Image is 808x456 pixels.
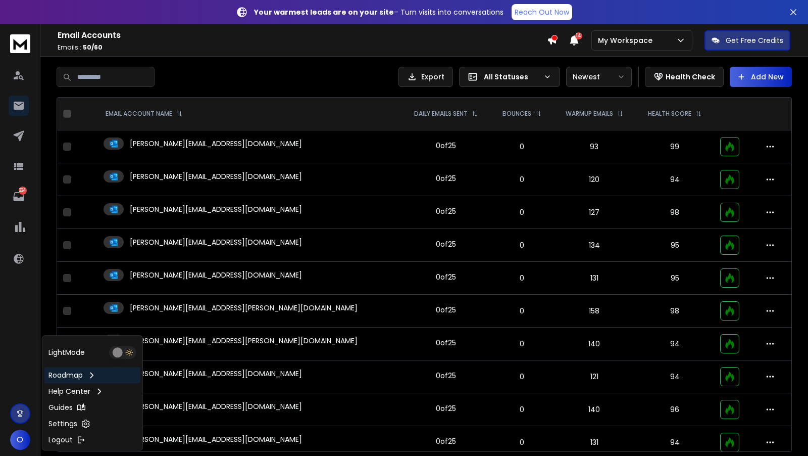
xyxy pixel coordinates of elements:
[19,187,27,195] p: 224
[398,67,453,87] button: Export
[553,295,636,328] td: 158
[436,338,456,348] div: 0 of 25
[497,273,547,283] p: 0
[44,399,140,416] a: Guides
[48,419,77,429] p: Settings
[10,430,30,450] button: O
[130,139,302,149] p: [PERSON_NAME][EMAIL_ADDRESS][DOMAIN_NAME]
[575,32,582,39] span: 14
[648,110,691,118] p: HEALTH SCORE
[497,339,547,349] p: 0
[497,207,547,217] p: 0
[553,163,636,196] td: 120
[130,171,302,181] p: [PERSON_NAME][EMAIL_ADDRESS][DOMAIN_NAME]
[44,383,140,399] a: Help Center
[553,328,636,360] td: 140
[48,370,83,380] p: Roadmap
[566,110,613,118] p: WARMUP EMAILS
[130,434,302,444] p: [PERSON_NAME][EMAIL_ADDRESS][DOMAIN_NAME]
[130,401,302,412] p: [PERSON_NAME][EMAIL_ADDRESS][DOMAIN_NAME]
[436,272,456,282] div: 0 of 25
[130,270,302,280] p: [PERSON_NAME][EMAIL_ADDRESS][DOMAIN_NAME]
[48,347,85,357] p: Light Mode
[130,336,358,346] p: [PERSON_NAME][EMAIL_ADDRESS][PERSON_NAME][DOMAIN_NAME]
[726,35,783,45] p: Get Free Credits
[497,240,547,250] p: 0
[645,67,724,87] button: Health Check
[48,435,73,445] p: Logout
[436,173,456,184] div: 0 of 25
[436,239,456,249] div: 0 of 25
[436,141,456,151] div: 0 of 25
[553,360,636,393] td: 121
[636,393,714,426] td: 96
[553,130,636,163] td: 93
[730,67,792,87] button: Add New
[704,30,790,51] button: Get Free Credits
[48,386,90,396] p: Help Center
[553,196,636,229] td: 127
[636,130,714,163] td: 99
[130,237,302,247] p: [PERSON_NAME][EMAIL_ADDRESS][DOMAIN_NAME]
[515,7,569,17] p: Reach Out Now
[636,262,714,295] td: 95
[636,360,714,393] td: 94
[497,437,547,447] p: 0
[106,110,182,118] div: EMAIL ACCOUNT NAME
[436,403,456,414] div: 0 of 25
[130,369,302,379] p: [PERSON_NAME][EMAIL_ADDRESS][DOMAIN_NAME]
[58,29,547,41] h1: Email Accounts
[436,436,456,446] div: 0 of 25
[436,206,456,216] div: 0 of 25
[484,72,539,82] p: All Statuses
[130,204,302,214] p: [PERSON_NAME][EMAIL_ADDRESS][DOMAIN_NAME]
[636,295,714,328] td: 98
[9,187,29,207] a: 224
[636,328,714,360] td: 94
[83,43,103,52] span: 50 / 60
[553,262,636,295] td: 131
[497,404,547,415] p: 0
[130,303,358,313] p: [PERSON_NAME][EMAIL_ADDRESS][PERSON_NAME][DOMAIN_NAME]
[497,142,547,152] p: 0
[512,4,572,20] a: Reach Out Now
[436,371,456,381] div: 0 of 25
[436,305,456,315] div: 0 of 25
[58,43,547,52] p: Emails :
[44,416,140,432] a: Settings
[598,35,656,45] p: My Workspace
[636,196,714,229] td: 98
[666,72,715,82] p: Health Check
[636,163,714,196] td: 94
[254,7,394,17] strong: Your warmest leads are on your site
[48,402,73,413] p: Guides
[497,306,547,316] p: 0
[566,67,632,87] button: Newest
[44,367,140,383] a: Roadmap
[497,372,547,382] p: 0
[254,7,503,17] p: – Turn visits into conversations
[414,110,468,118] p: DAILY EMAILS SENT
[636,229,714,262] td: 95
[553,229,636,262] td: 134
[502,110,531,118] p: BOUNCES
[553,393,636,426] td: 140
[497,174,547,185] p: 0
[10,34,30,53] img: logo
